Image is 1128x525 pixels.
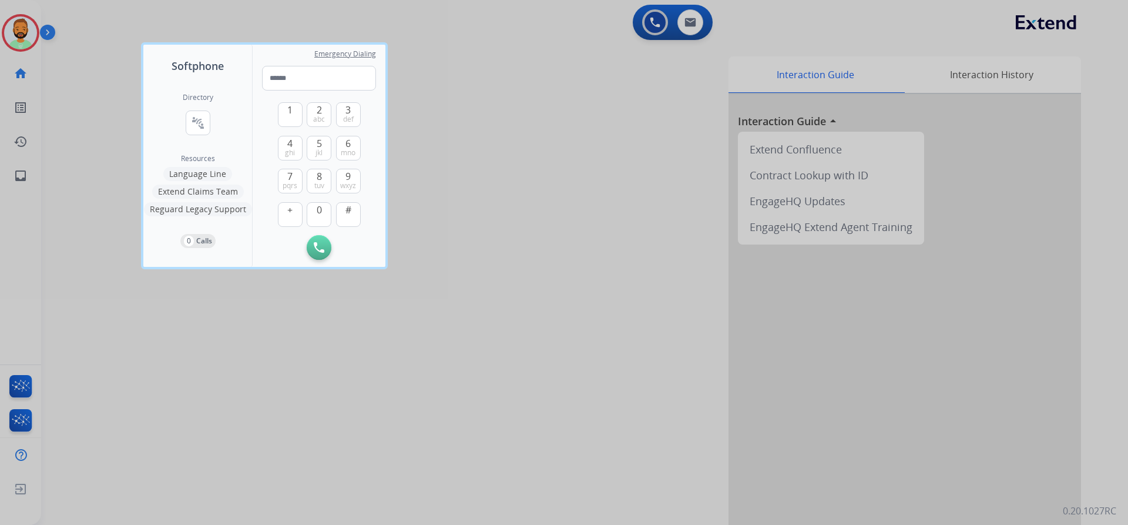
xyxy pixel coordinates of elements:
[336,102,361,127] button: 3def
[144,202,252,216] button: Reguard Legacy Support
[152,185,244,199] button: Extend Claims Team
[283,181,297,190] span: pqrs
[307,102,331,127] button: 2abc
[345,169,351,183] span: 9
[345,203,351,217] span: #
[180,234,216,248] button: 0Calls
[196,236,212,246] p: Calls
[172,58,224,74] span: Softphone
[287,103,293,117] span: 1
[191,116,205,130] mat-icon: connect_without_contact
[307,202,331,227] button: 0
[336,169,361,193] button: 9wxyz
[163,167,232,181] button: Language Line
[317,169,322,183] span: 8
[317,203,322,217] span: 0
[341,148,355,158] span: mno
[278,169,303,193] button: 7pqrs
[315,148,323,158] span: jkl
[1063,504,1116,518] p: 0.20.1027RC
[307,136,331,160] button: 5jkl
[287,203,293,217] span: +
[336,202,361,227] button: #
[345,136,351,151] span: 6
[313,115,325,124] span: abc
[314,181,324,190] span: tuv
[278,202,303,227] button: +
[345,103,351,117] span: 3
[183,93,213,102] h2: Directory
[314,242,324,253] img: call-button
[343,115,354,124] span: def
[287,136,293,151] span: 4
[184,236,194,246] p: 0
[278,136,303,160] button: 4ghi
[181,154,215,163] span: Resources
[307,169,331,193] button: 8tuv
[287,169,293,183] span: 7
[317,103,322,117] span: 2
[340,181,356,190] span: wxyz
[278,102,303,127] button: 1
[317,136,322,151] span: 5
[314,49,376,59] span: Emergency Dialing
[336,136,361,160] button: 6mno
[285,148,295,158] span: ghi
